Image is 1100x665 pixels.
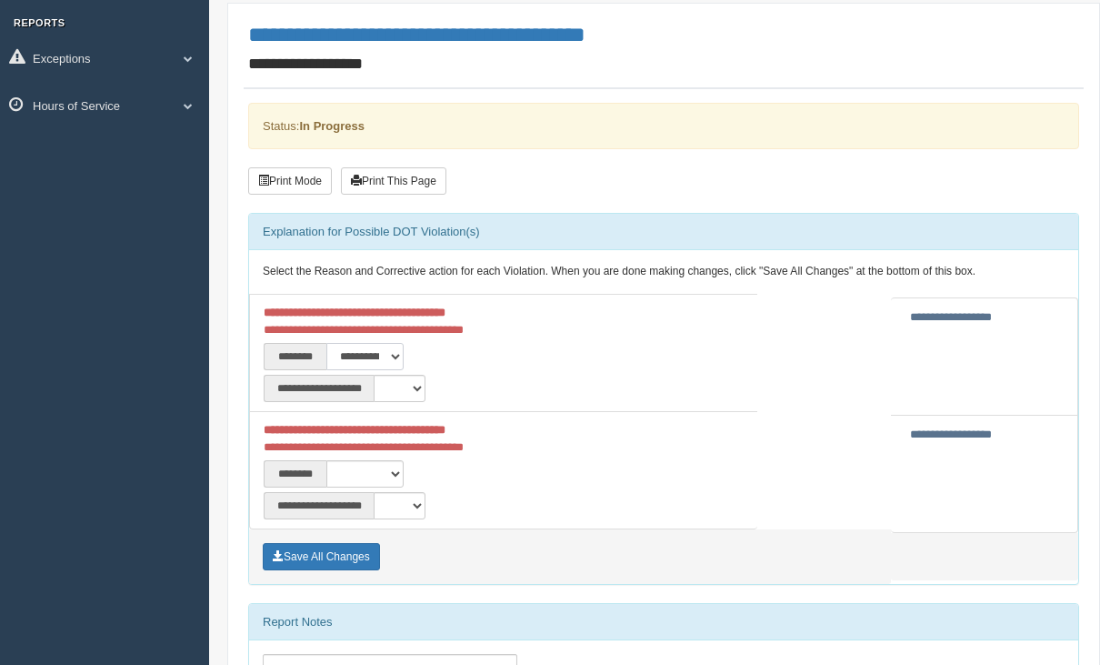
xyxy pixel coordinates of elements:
[249,250,1078,294] div: Select the Reason and Corrective action for each Violation. When you are done making changes, cli...
[248,167,332,195] button: Print Mode
[248,103,1079,149] div: Status:
[341,167,446,195] button: Print This Page
[249,214,1078,250] div: Explanation for Possible DOT Violation(s)
[249,604,1078,640] div: Report Notes
[299,119,365,133] strong: In Progress
[263,543,380,570] button: Save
